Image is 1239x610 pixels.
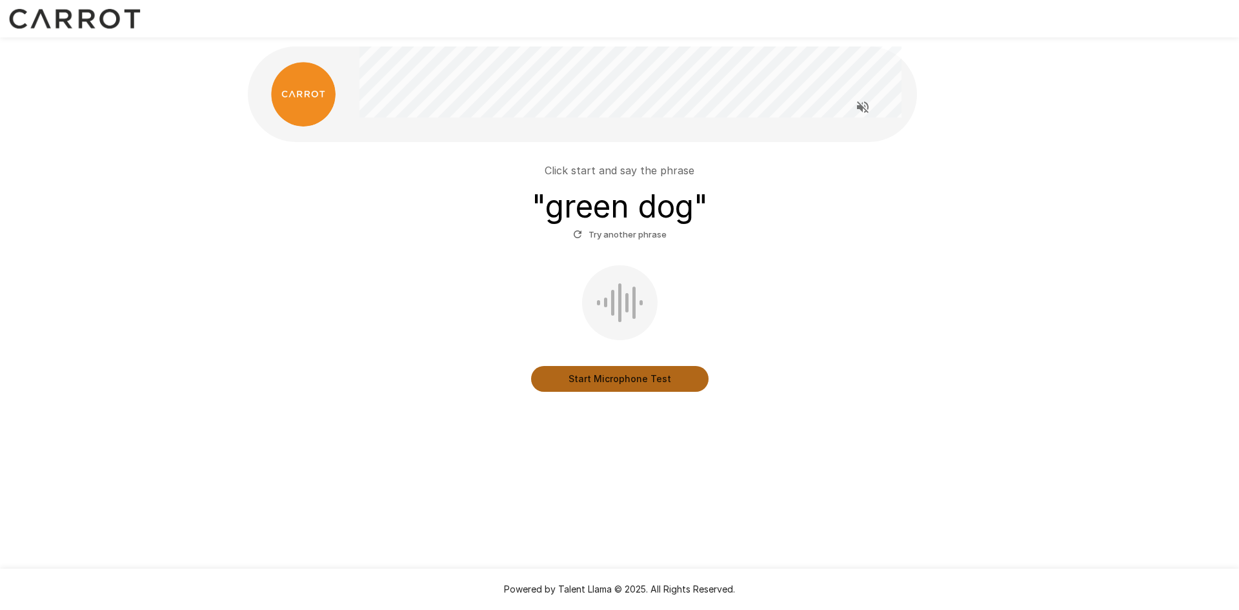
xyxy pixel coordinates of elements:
[570,225,670,245] button: Try another phrase
[531,366,709,392] button: Start Microphone Test
[271,62,336,127] img: carrot_logo.png
[850,94,876,120] button: Read questions aloud
[532,188,708,225] h3: " green dog "
[545,163,694,178] p: Click start and say the phrase
[15,583,1224,596] p: Powered by Talent Llama © 2025. All Rights Reserved.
